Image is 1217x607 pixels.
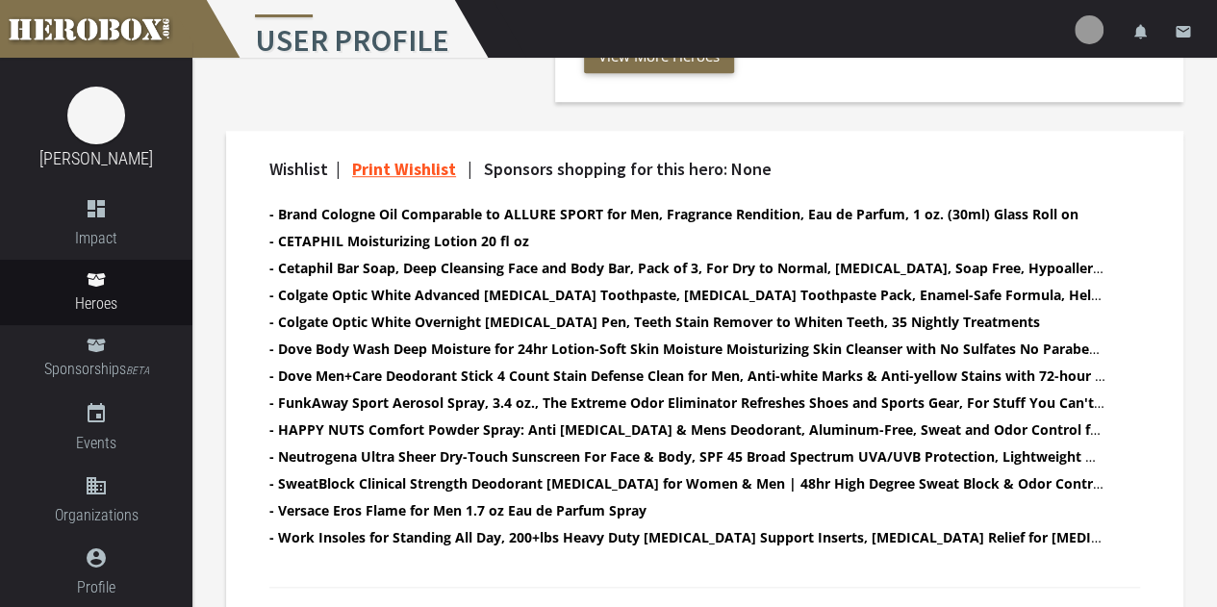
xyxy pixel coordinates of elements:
[468,158,472,180] span: |
[269,230,1106,252] li: CETAPHIL Moisturizing Lotion 20 fl oz
[1175,23,1192,40] i: email
[269,392,1106,414] li: FunkAway Sport Aerosol Spray, 3.4 oz., The Extreme Odor Eliminator Refreshes Shoes and Sports Gea...
[269,393,1206,412] b: - FunkAway Sport Aerosol Spray, 3.4 oz., The Extreme Odor Eliminator Refreshes Shoes and Sports G...
[269,205,1078,223] b: - Brand Cologne Oil Comparable to ALLURE SPORT for Men, Fragrance Rendition, Eau de Parfum, 1 oz....
[126,365,149,377] small: BETA
[1075,15,1103,44] img: user-image
[269,501,647,519] b: - Versace Eros Flame for Men 1.7 oz Eau de Parfum Spray
[269,418,1106,441] li: HAPPY NUTS Comfort Powder Spray: Anti Chafing & Mens Deodorant, Aluminum-Free, Sweat and Odor Con...
[269,311,1106,333] li: Colgate Optic White Overnight Teeth Whitening Pen, Teeth Stain Remover to Whiten Teeth, 35 Nightl...
[336,158,341,180] span: |
[269,338,1106,360] li: Dove Body Wash Deep Moisture for 24hr Lotion-Soft Skin Moisture Moisturizing Skin Cleanser with N...
[269,365,1106,387] li: Dove Men+Care Deodorant Stick 4 Count Stain Defense Clean for Men, Anti-white Marks & Anti-yellow...
[484,158,772,180] span: Sponsors shopping for this hero: None
[269,445,1106,468] li: Neutrogena Ultra Sheer Dry-Touch Sunscreen For Face & Body, SPF 45 Broad Spectrum UVA/UVB Protect...
[67,87,125,144] img: image
[269,232,529,250] b: - CETAPHIL Moisturizing Lotion 20 fl oz
[269,499,1106,521] li: Versace Eros Flame for Men 1.7 oz Eau de Parfum Spray
[269,284,1106,306] li: Colgate Optic White Advanced Hydrogen Peroxide Toothpaste, Teeth Whitening Toothpaste Pack, Ename...
[1132,23,1150,40] i: notifications
[269,526,1106,548] li: Work Insoles for Standing All Day, 200+lbs Heavy Duty High Arch Support Inserts, Foot Pain Relief...
[269,257,1106,279] li: Cetaphil Bar Soap, Deep Cleansing Face and Body Bar, Pack of 3, For Dry to Normal, Sensitive Skin...
[39,148,153,168] a: [PERSON_NAME]
[269,472,1106,494] li: SweatBlock Clinical Strength Deodorant Antiperspirant for Women & Men | 48hr High Degree Sweat Bl...
[269,203,1106,225] li: Brand Cologne Oil Comparable to ALLURE SPORT for Men, Fragrance Rendition, Eau de Parfum, 1 oz. (...
[269,313,1040,331] b: - Colgate Optic White Overnight [MEDICAL_DATA] Pen, Teeth Stain Remover to Whiten Teeth, 35 Night...
[269,340,1154,358] b: - Dove Body Wash Deep Moisture for 24hr Lotion-Soft Skin Moisture Moisturizing Skin Cleanser with...
[352,158,456,180] a: Print Wishlist
[269,160,1106,179] h4: Wishlist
